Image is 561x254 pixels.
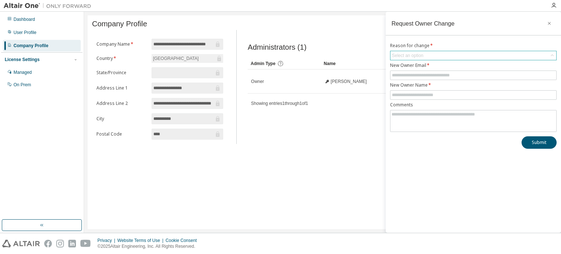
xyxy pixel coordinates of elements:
div: Select an option [392,53,423,58]
div: License Settings [5,57,39,62]
label: New Owner Email [390,62,557,68]
div: Request Owner Change [392,20,455,26]
label: Address Line 2 [96,101,147,106]
button: Submit [522,136,557,149]
label: City [96,116,147,122]
label: Comments [390,102,557,108]
label: Postal Code [96,131,147,137]
img: altair_logo.svg [2,240,40,247]
p: © 2025 Altair Engineering, Inc. All Rights Reserved. [98,243,201,250]
div: User Profile [14,30,37,35]
label: State/Province [96,70,147,76]
div: Cookie Consent [165,238,201,243]
div: Company Profile [14,43,48,49]
div: [GEOGRAPHIC_DATA] [152,54,223,63]
span: Administrators (1) [248,43,306,52]
label: Reason for change [390,43,557,49]
span: [PERSON_NAME] [331,79,367,84]
img: instagram.svg [56,240,64,247]
img: youtube.svg [80,240,91,247]
div: Privacy [98,238,117,243]
span: Owner [251,79,264,84]
div: Dashboard [14,16,35,22]
div: Website Terms of Use [117,238,165,243]
div: On Prem [14,82,31,88]
span: Company Profile [92,20,147,28]
label: Country [96,56,147,61]
div: [GEOGRAPHIC_DATA] [152,54,200,62]
div: Select an option [390,51,556,60]
div: Name [324,58,391,69]
span: Admin Type [251,61,275,66]
div: Managed [14,69,32,75]
img: facebook.svg [44,240,52,247]
label: Address Line 1 [96,85,147,91]
label: New Owner Name [390,82,557,88]
span: Showing entries 1 through 1 of 1 [251,101,308,106]
img: Altair One [4,2,95,10]
img: linkedin.svg [68,240,76,247]
label: Company Name [96,41,147,47]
